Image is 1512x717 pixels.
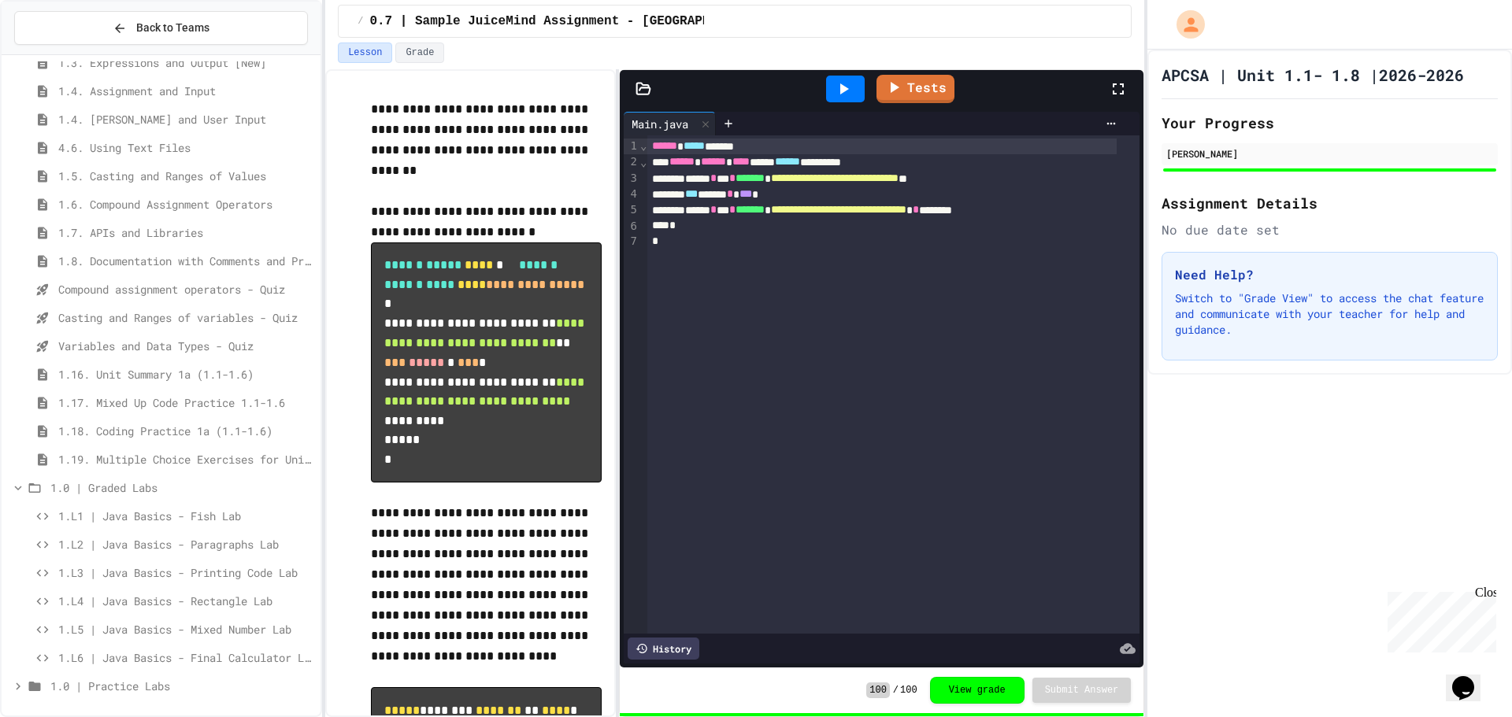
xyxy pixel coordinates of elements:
[624,219,639,235] div: 6
[58,139,314,156] span: 4.6. Using Text Files
[1162,64,1464,86] h1: APCSA | Unit 1.1- 1.8 |2026-2026
[1381,586,1496,652] iframe: chat widget
[58,309,314,326] span: Casting and Ranges of variables - Quiz
[58,649,314,666] span: 1.L6 | Java Basics - Final Calculator Lab
[624,171,639,187] div: 3
[14,11,308,45] button: Back to Teams
[893,684,899,697] span: /
[624,112,716,135] div: Main.java
[58,394,314,411] span: 1.17. Mixed Up Code Practice 1.1-1.6
[1175,290,1484,338] p: Switch to "Grade View" to access the chat feature and communicate with your teacher for help and ...
[58,83,314,99] span: 1.4. Assignment and Input
[1446,654,1496,701] iframe: chat widget
[1032,678,1132,703] button: Submit Answer
[58,253,314,269] span: 1.8. Documentation with Comments and Preconditions
[930,677,1025,704] button: View grade
[876,75,954,103] a: Tests
[58,196,314,213] span: 1.6. Compound Assignment Operators
[624,139,639,154] div: 1
[58,423,314,439] span: 1.18. Coding Practice 1a (1.1-1.6)
[624,234,639,249] div: 7
[628,638,699,660] div: History
[1166,146,1493,161] div: [PERSON_NAME]
[58,508,314,524] span: 1.L1 | Java Basics - Fish Lab
[58,366,314,383] span: 1.16. Unit Summary 1a (1.1-1.6)
[338,43,392,63] button: Lesson
[58,338,314,354] span: Variables and Data Types - Quiz
[624,116,696,132] div: Main.java
[50,479,314,496] span: 1.0 | Graded Labs
[58,621,314,638] span: 1.L5 | Java Basics - Mixed Number Lab
[58,168,314,184] span: 1.5. Casting and Ranges of Values
[1162,192,1498,214] h2: Assignment Details
[58,451,314,468] span: 1.19. Multiple Choice Exercises for Unit 1a (1.1-1.6)
[624,202,639,218] div: 5
[6,6,109,100] div: Chat with us now!Close
[1162,220,1498,239] div: No due date set
[50,678,314,694] span: 1.0 | Practice Labs
[866,682,890,698] span: 100
[136,20,209,36] span: Back to Teams
[1162,112,1498,134] h2: Your Progress
[58,564,314,581] span: 1.L3 | Java Basics - Printing Code Lab
[1175,265,1484,284] h3: Need Help?
[395,43,444,63] button: Grade
[358,15,363,28] span: /
[624,187,639,202] div: 4
[58,111,314,128] span: 1.4. [PERSON_NAME] and User Input
[58,224,314,241] span: 1.7. APIs and Libraries
[58,593,314,609] span: 1.L4 | Java Basics - Rectangle Lab
[900,684,917,697] span: 100
[639,156,647,168] span: Fold line
[58,54,314,71] span: 1.3. Expressions and Output [New]
[58,281,314,298] span: Compound assignment operators - Quiz
[58,536,314,553] span: 1.L2 | Java Basics - Paragraphs Lab
[1160,6,1209,43] div: My Account
[369,12,770,31] span: 0.7 | Sample JuiceMind Assignment - [GEOGRAPHIC_DATA]
[624,154,639,170] div: 2
[639,139,647,152] span: Fold line
[1045,684,1119,697] span: Submit Answer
